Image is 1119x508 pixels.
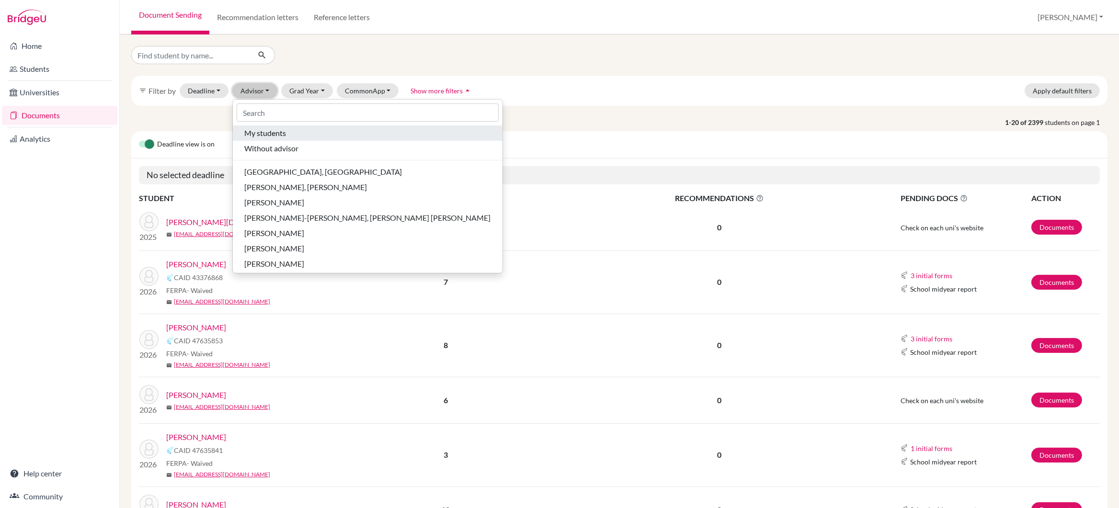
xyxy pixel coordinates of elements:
[166,349,213,359] span: FERPA
[337,83,399,98] button: CommonApp
[233,164,502,180] button: [GEOGRAPHIC_DATA], [GEOGRAPHIC_DATA]
[244,127,286,139] span: My students
[561,222,877,233] p: 0
[244,227,304,239] span: [PERSON_NAME]
[166,299,172,305] span: mail
[910,443,953,454] button: 1 initial forms
[139,267,159,286] img: GOEL, Ishaan
[2,36,117,56] a: Home
[901,224,983,232] span: Check on each uni's website
[139,404,159,416] p: 2026
[139,192,331,204] th: STUDENT
[166,232,172,237] span: mail
[166,405,172,410] span: mail
[910,284,977,294] span: School midyear report
[166,389,226,401] a: [PERSON_NAME]
[237,103,499,122] input: Search
[174,336,223,346] span: CAID 47635853
[233,210,502,226] button: [PERSON_NAME]-[PERSON_NAME], [PERSON_NAME] [PERSON_NAME]
[444,340,448,350] b: 8
[174,297,270,306] a: [EMAIL_ADDRESS][DOMAIN_NAME]
[232,83,278,98] button: Advisor
[157,139,215,150] span: Deadline view is on
[139,286,159,297] p: 2026
[901,192,1030,204] span: PENDING DOCS
[1031,338,1082,353] a: Documents
[901,285,908,293] img: Common App logo
[244,258,304,270] span: [PERSON_NAME]
[1031,220,1082,235] a: Documents
[901,444,908,452] img: Common App logo
[910,457,977,467] span: School midyear report
[233,226,502,241] button: [PERSON_NAME]
[174,230,270,238] a: [EMAIL_ADDRESS][DOMAIN_NAME]
[174,361,270,369] a: [EMAIL_ADDRESS][DOMAIN_NAME]
[174,445,223,455] span: CAID 47635841
[1031,393,1082,407] a: Documents
[233,195,502,210] button: [PERSON_NAME]
[1031,192,1100,204] th: ACTION
[174,403,270,411] a: [EMAIL_ADDRESS][DOMAIN_NAME]
[2,487,117,506] a: Community
[8,10,46,25] img: Bridge-U
[901,335,908,342] img: Common App logo
[233,241,502,256] button: [PERSON_NAME]
[139,330,159,349] img: Chen, Siyu
[233,125,502,141] button: My students
[166,472,172,478] span: mail
[187,350,213,358] span: - Waived
[1031,448,1082,463] a: Documents
[166,216,311,228] a: [PERSON_NAME][DEMOGRAPHIC_DATA]
[2,464,117,483] a: Help center
[2,59,117,79] a: Students
[901,348,908,356] img: Common App logo
[166,259,226,270] a: [PERSON_NAME]
[1031,275,1082,290] a: Documents
[187,459,213,467] span: - Waived
[244,181,367,193] span: [PERSON_NAME], [PERSON_NAME]
[244,243,304,254] span: [PERSON_NAME]
[561,276,877,288] p: 0
[244,143,298,154] span: Without advisor
[910,347,977,357] span: School midyear report
[561,395,877,406] p: 0
[139,87,147,94] i: filter_list
[901,271,908,279] img: Common App logo
[180,83,228,98] button: Deadline
[244,212,491,224] span: [PERSON_NAME]-[PERSON_NAME], [PERSON_NAME] [PERSON_NAME]
[139,385,159,404] img: ZHANG, Ziyan
[2,83,117,102] a: Universities
[1045,117,1108,127] span: students on page 1
[2,129,117,148] a: Analytics
[444,395,448,405] b: 6
[166,285,213,295] span: FERPA
[233,141,502,156] button: Without advisor
[174,470,270,479] a: [EMAIL_ADDRESS][DOMAIN_NAME]
[444,450,448,459] b: 3
[411,87,463,95] span: Show more filters
[901,396,983,405] span: Check on each uni's website
[1005,117,1045,127] strong: 1-20 of 2399
[233,256,502,271] button: [PERSON_NAME]
[244,166,402,178] span: [GEOGRAPHIC_DATA], [GEOGRAPHIC_DATA]
[463,86,472,95] i: arrow_drop_up
[139,212,159,231] img: MALVIYA, Vaishnavi
[174,272,223,282] span: CAID 43376868
[233,180,502,195] button: [PERSON_NAME], [PERSON_NAME]
[148,86,176,95] span: Filter by
[139,166,1100,184] h5: No selected deadline
[910,333,953,344] button: 3 initial forms
[561,339,877,351] p: 0
[166,322,226,333] a: [PERSON_NAME]
[166,458,213,468] span: FERPA
[139,231,159,243] p: 2025
[166,431,226,443] a: [PERSON_NAME]
[1033,8,1108,26] button: [PERSON_NAME]
[131,46,250,64] input: Find student by name...
[402,83,480,98] button: Show more filtersarrow_drop_up
[444,277,448,286] b: 7
[139,349,159,361] p: 2026
[2,106,117,125] a: Documents
[187,286,213,294] span: - Waived
[166,362,172,368] span: mail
